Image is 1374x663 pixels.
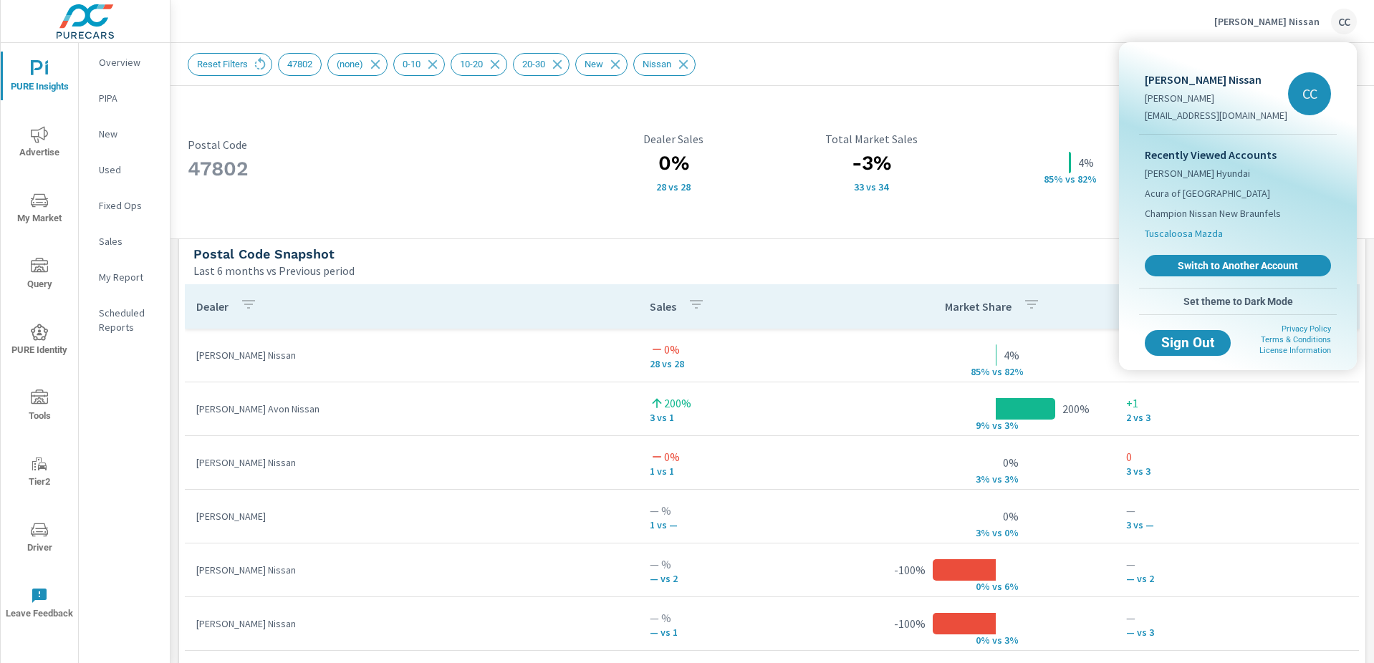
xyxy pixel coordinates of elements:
button: Sign Out [1145,330,1231,356]
span: Acura of [GEOGRAPHIC_DATA] [1145,186,1270,200]
a: Switch to Another Account [1145,255,1331,276]
span: Tuscaloosa Mazda [1145,226,1223,241]
span: Sign Out [1156,337,1219,349]
span: [PERSON_NAME] Hyundai [1145,166,1250,180]
a: Privacy Policy [1282,324,1331,334]
button: Set theme to Dark Mode [1139,289,1337,314]
span: Switch to Another Account [1153,259,1323,272]
span: Champion Nissan New Braunfels [1145,206,1281,221]
span: Set theme to Dark Mode [1145,295,1331,308]
p: [PERSON_NAME] Nissan [1145,71,1287,88]
a: Terms & Conditions [1261,335,1331,344]
p: [EMAIL_ADDRESS][DOMAIN_NAME] [1145,108,1287,122]
p: Recently Viewed Accounts [1145,146,1331,163]
a: License Information [1259,346,1331,355]
p: [PERSON_NAME] [1145,91,1287,105]
div: CC [1288,72,1331,115]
